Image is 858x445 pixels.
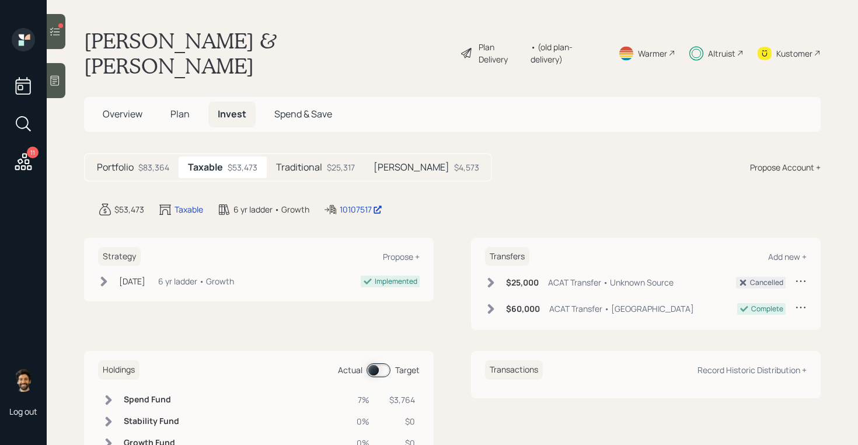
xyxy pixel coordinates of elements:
h5: Taxable [188,162,223,173]
h5: Portfolio [97,162,134,173]
h5: [PERSON_NAME] [374,162,449,173]
div: Kustomer [776,47,812,60]
div: Add new + [768,251,807,262]
div: Log out [9,406,37,417]
div: $53,473 [228,161,257,173]
div: Warmer [638,47,667,60]
div: Altruist [708,47,735,60]
div: 10107517 [340,203,382,215]
img: eric-schwartz-headshot.png [12,368,35,392]
div: $53,473 [114,203,144,215]
div: Taxable [175,203,203,215]
div: Cancelled [750,277,783,288]
span: Invest [218,107,246,120]
div: $4,573 [454,161,479,173]
div: [DATE] [119,275,145,287]
div: $25,317 [327,161,355,173]
span: Spend & Save [274,107,332,120]
div: 0% [352,415,369,427]
div: ACAT Transfer • Unknown Source [548,276,674,288]
div: Complete [751,304,783,314]
div: Propose Account + [750,161,821,173]
div: Implemented [375,276,417,287]
div: 6 yr ladder • Growth [233,203,309,215]
span: Overview [103,107,142,120]
div: Record Historic Distribution + [697,364,807,376]
div: Target [395,364,420,376]
div: Propose + [383,251,420,262]
div: $3,764 [383,394,415,406]
h6: Transfers [485,247,529,266]
h6: $25,000 [506,278,539,288]
div: Actual [338,364,362,376]
h6: Strategy [98,247,141,266]
div: $0 [383,415,415,427]
h5: Traditional [276,162,322,173]
h6: Spend Fund [124,395,179,405]
div: • (old plan-delivery) [531,41,604,65]
div: $83,364 [138,161,169,173]
h6: Stability Fund [124,416,179,426]
h6: Transactions [485,360,543,380]
div: Plan Delivery [479,41,525,65]
div: 6 yr ladder • Growth [158,275,234,287]
h6: $60,000 [506,304,540,314]
div: ACAT Transfer • [GEOGRAPHIC_DATA] [549,303,694,315]
span: Plan [170,107,190,120]
h1: [PERSON_NAME] & [PERSON_NAME] [84,28,451,78]
div: 11 [27,147,39,158]
div: 7% [352,394,369,406]
h6: Holdings [98,360,139,380]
